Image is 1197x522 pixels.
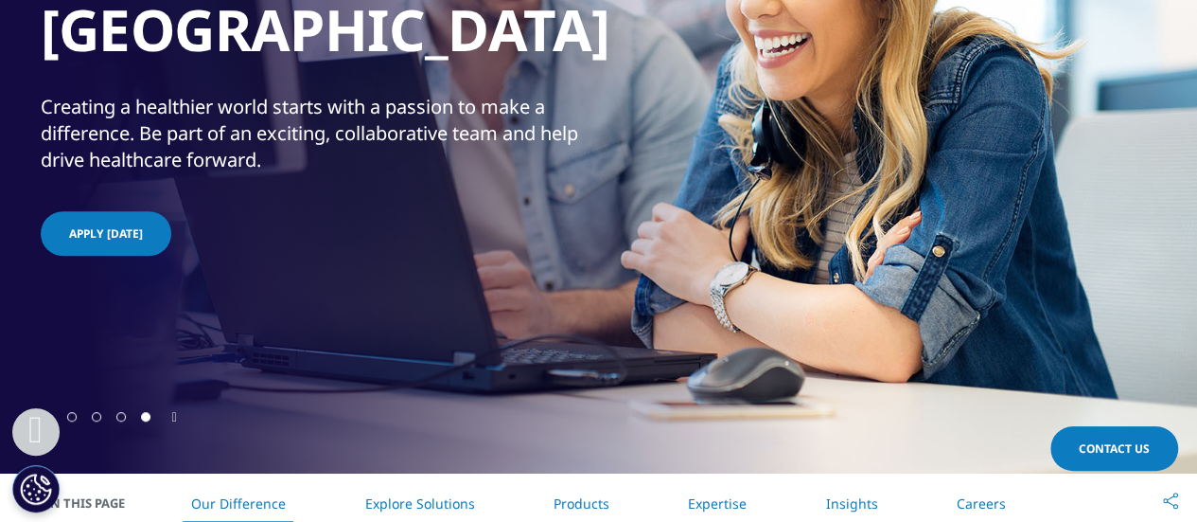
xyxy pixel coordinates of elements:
[92,412,101,422] span: Go to slide 2
[172,407,177,425] div: Next slide
[1050,426,1178,471] a: Contact Us
[41,94,594,173] div: Creating a healthier world starts with a passion to make a difference. Be part of an exciting, co...
[1079,441,1150,457] span: Contact Us
[957,495,1006,513] a: Careers
[116,412,126,422] span: Go to slide 3
[825,495,877,513] a: Insights
[688,495,747,513] a: Expertise
[67,412,77,422] span: Go to slide 1
[41,494,145,513] span: On This Page
[141,412,150,422] span: Go to slide 4
[41,211,171,256] a: APPLY [DATE]
[12,465,60,513] button: Cookies Settings
[364,495,474,513] a: Explore Solutions
[554,495,609,513] a: Products
[191,495,286,513] a: Our Difference
[41,407,45,425] div: Previous slide
[69,225,143,242] span: APPLY [DATE]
